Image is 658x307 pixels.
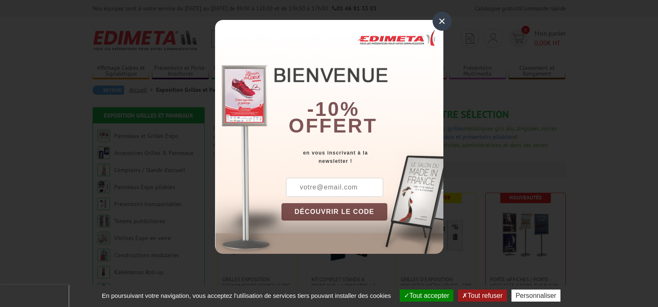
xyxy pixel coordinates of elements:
[433,12,452,31] div: ×
[289,115,377,137] font: offert
[281,149,443,165] div: en vous inscrivant à la newsletter !
[286,178,383,197] input: votre@email.com
[400,290,453,302] button: Tout accepter
[458,290,506,302] button: Tout refuser
[511,290,560,302] button: Personnaliser (fenêtre modale)
[307,98,360,120] b: -10%
[281,203,388,221] button: DÉCOUVRIR LE CODE
[98,292,395,299] span: En poursuivant votre navigation, vous acceptez l'utilisation de services tiers pouvant installer ...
